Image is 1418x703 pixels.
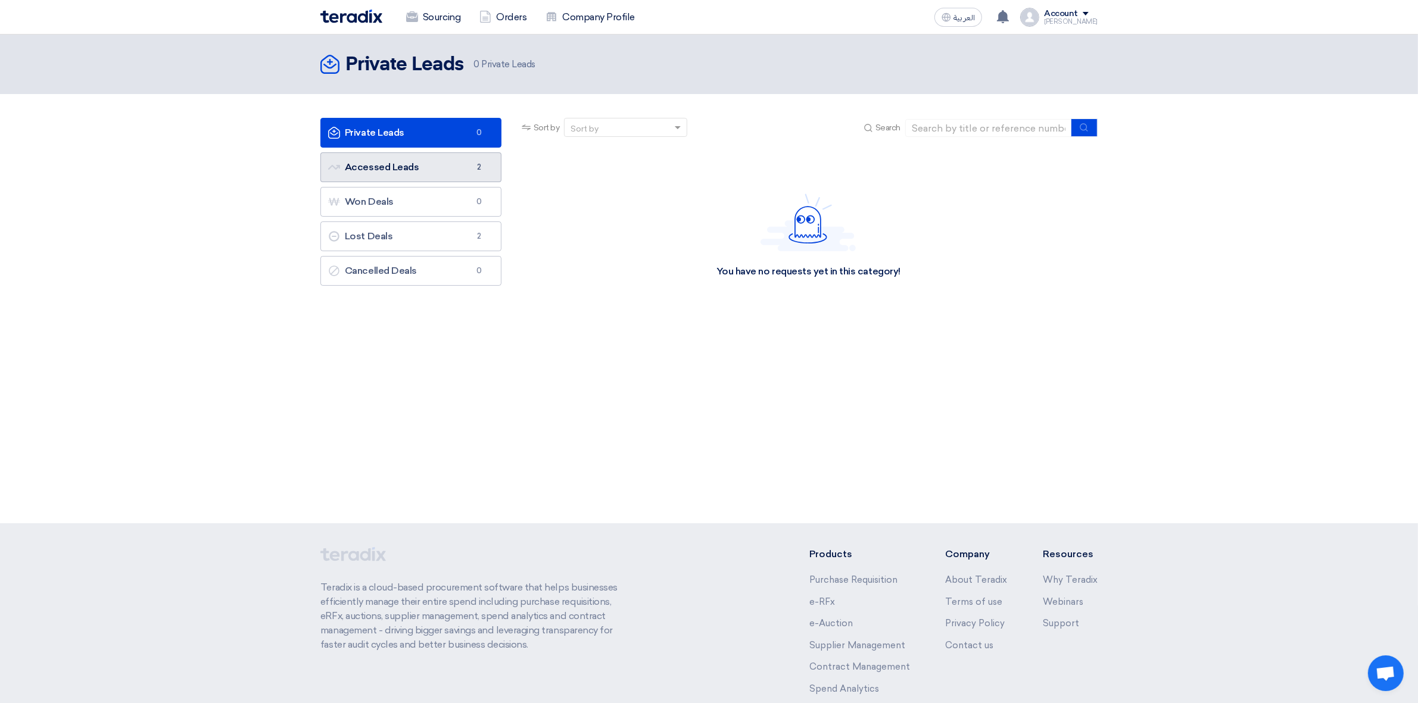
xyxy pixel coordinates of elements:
span: Search [875,121,900,134]
img: profile_test.png [1020,8,1039,27]
a: Webinars [1043,596,1083,607]
span: 2 [472,230,487,242]
a: e-Auction [809,618,853,629]
a: Cancelled Deals0 [320,256,501,286]
a: Support [1043,618,1079,629]
li: Resources [1043,547,1098,561]
h2: Private Leads [345,53,464,77]
a: e-RFx [809,596,835,607]
a: Privacy Policy [945,618,1005,629]
a: Sourcing [397,4,470,30]
span: 0 [472,196,487,208]
input: Search by title or reference number [905,119,1072,137]
a: Orders [470,4,536,30]
a: About Teradix [945,574,1007,585]
a: Won Deals0 [320,187,501,217]
a: Spend Analytics [809,683,879,694]
span: Private Leads [473,58,535,71]
a: Supplier Management [809,640,905,651]
a: Purchase Requisition [809,574,897,585]
li: Products [809,547,910,561]
div: Sort by [571,123,599,135]
a: Accessed Leads2 [320,152,501,182]
div: [PERSON_NAME] [1044,18,1098,25]
span: Sort by [534,121,560,134]
div: Account [1044,9,1078,19]
span: 0 [472,265,487,277]
a: Why Teradix [1043,574,1098,585]
a: Lost Deals2 [320,221,501,251]
img: Teradix logo [320,10,382,23]
a: Terms of use [945,596,1002,607]
div: You have no requests yet in this category! [716,265,900,278]
a: Open chat [1368,655,1404,691]
a: Contract Management [809,661,910,672]
p: Teradix is a cloud-based procurement software that helps businesses efficiently manage their enti... [320,580,631,652]
img: Hello [761,193,856,251]
button: العربية [934,8,982,27]
a: Company Profile [536,4,644,30]
span: العربية [953,14,975,22]
span: 2 [472,161,487,173]
li: Company [945,547,1007,561]
span: 0 [472,127,487,139]
span: 0 [473,59,479,70]
a: Private Leads0 [320,118,501,148]
a: Contact us [945,640,993,651]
